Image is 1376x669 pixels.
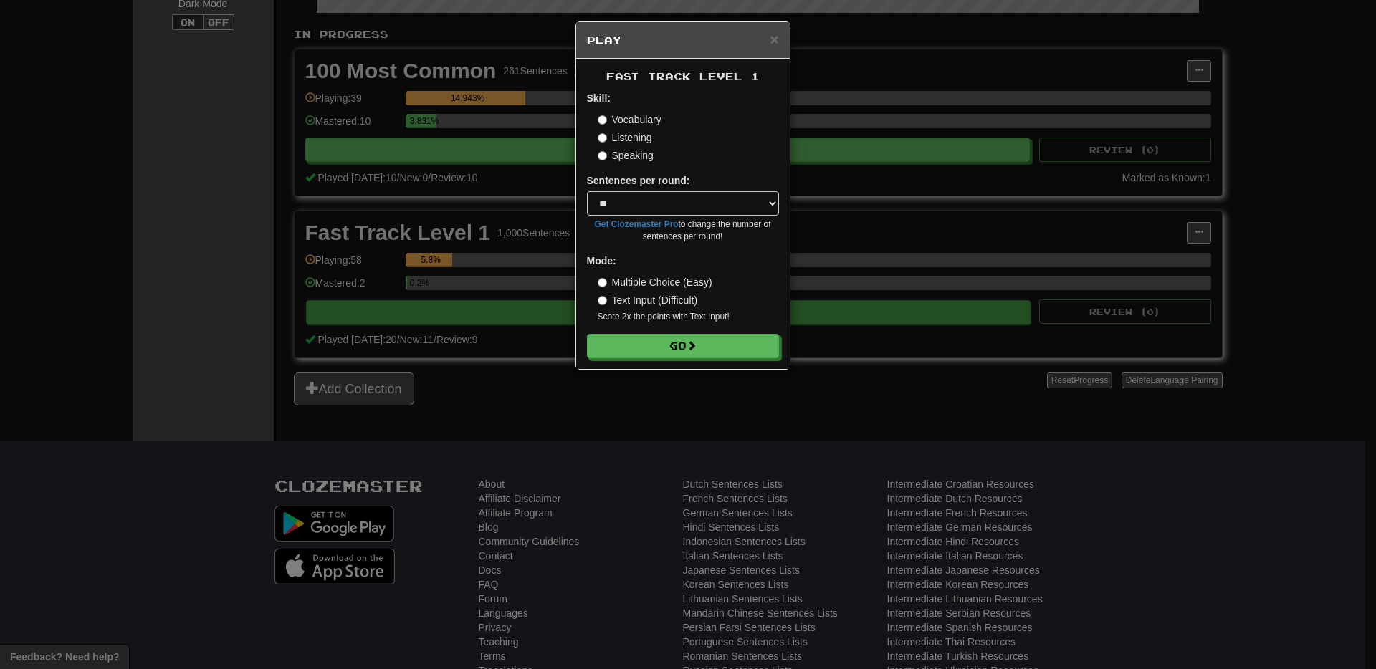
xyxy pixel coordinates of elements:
a: Get Clozemaster Pro [595,219,679,229]
input: Listening [598,133,607,143]
strong: Mode: [587,255,616,266]
small: Score 2x the points with Text Input ! [598,311,779,323]
label: Listening [598,130,652,145]
button: Go [587,334,779,358]
h5: Play [587,33,779,47]
span: × [770,31,778,47]
strong: Skill: [587,92,611,104]
input: Vocabulary [598,115,607,125]
label: Speaking [598,148,654,163]
span: Fast Track Level 1 [606,70,760,82]
label: Multiple Choice (Easy) [598,275,712,289]
input: Text Input (Difficult) [598,296,607,305]
small: to change the number of sentences per round! [587,218,779,243]
label: Text Input (Difficult) [598,293,698,307]
button: Close [770,32,778,47]
label: Sentences per round: [587,173,690,188]
label: Vocabulary [598,112,661,127]
input: Speaking [598,151,607,160]
input: Multiple Choice (Easy) [598,278,607,287]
